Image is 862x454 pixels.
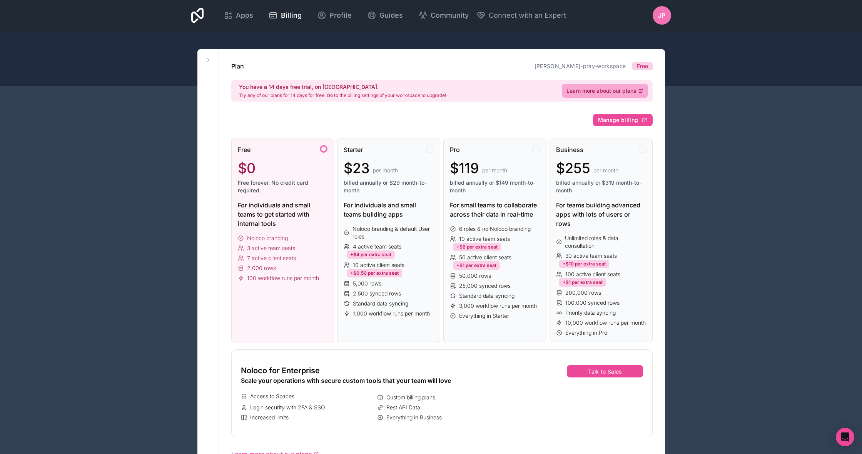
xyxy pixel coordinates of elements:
[329,10,352,21] span: Profile
[247,264,276,272] span: 2,000 rows
[476,10,566,21] button: Connect with an Expert
[353,300,408,307] span: Standard data syncing
[535,63,626,69] a: [PERSON_NAME]-pray-workspace
[386,404,420,411] span: Rest API Data
[386,414,442,421] span: Everything in Business
[247,274,319,282] span: 100 workflow runs per month
[353,310,430,317] span: 1,000 workflow runs per month
[347,269,402,277] div: +$0.50 per extra seat
[559,278,606,287] div: +$1 per extra seat
[431,10,469,21] span: Community
[238,179,328,194] span: Free forever. No credit card required.
[353,261,404,269] span: 10 active client seats
[281,10,302,21] span: Billing
[241,376,511,385] div: Scale your operations with secure custom tools that your team will love
[236,10,253,21] span: Apps
[593,114,653,126] button: Manage billing
[239,92,446,98] p: Try any of our plans for 14 days for free. Go to the billing settings of your workspace to upgrade!
[247,244,295,252] span: 3 active team seats
[239,83,446,91] h2: You have a 14 days free trial, on [GEOGRAPHIC_DATA].
[344,200,434,219] div: For individuals and small teams building apps
[556,160,590,176] span: $255
[241,365,320,376] span: Noloco for Enterprise
[412,7,475,24] a: Community
[379,10,403,21] span: Guides
[450,145,460,154] span: Pro
[556,179,646,194] span: billed annually or $319 month-to-month
[459,235,510,243] span: 10 active team seats
[347,250,395,259] div: +$4 per extra seat
[562,84,648,98] a: Learn more about our plans
[361,7,409,24] a: Guides
[459,302,537,310] span: 3,000 workflow runs per month
[459,254,511,261] span: 50 active client seats
[565,289,601,297] span: 200,000 rows
[311,7,358,24] a: Profile
[565,299,620,307] span: 100,000 synced rows
[262,7,308,24] a: Billing
[566,87,636,95] span: Learn more about our plans
[352,225,434,240] span: Noloco branding & default User roles
[247,254,296,262] span: 7 active client seats
[637,62,648,70] span: Free
[565,319,646,327] span: 10,000 workflow runs per month
[250,392,294,400] span: Access to Spaces
[459,225,531,233] span: 6 roles & no Noloco branding
[238,160,256,176] span: $0
[386,394,437,401] span: Custom billing plans.
[344,179,434,194] span: billed annually or $29 month-to-month
[450,160,479,176] span: $119
[565,270,620,278] span: 100 active client seats
[344,145,363,154] span: Starter
[489,10,566,21] span: Connect with an Expert
[565,309,616,317] span: Priority data syncing
[250,404,325,411] span: Login security with 2FA & SSO
[565,252,617,260] span: 30 active team seats
[373,167,398,174] span: per month
[658,11,665,20] span: JP
[565,234,646,250] span: Unlimited roles & data consultation
[353,290,401,297] span: 2,500 synced rows
[567,365,643,377] button: Talk to Sales
[556,200,646,228] div: For teams building advanced apps with lots of users or rows
[459,292,515,300] span: Standard data syncing
[238,145,251,154] span: Free
[836,428,854,446] div: Open Intercom Messenger
[559,260,609,268] div: +$10 per extra seat
[598,117,638,124] span: Manage billing
[453,243,501,251] div: +$6 per extra seat
[353,280,381,287] span: 5,000 rows
[247,234,288,242] span: Noloco branding
[556,145,583,154] span: Business
[217,7,259,24] a: Apps
[238,200,328,228] div: For individuals and small teams to get started with internal tools
[459,312,509,320] span: Everything in Starter
[482,167,507,174] span: per month
[453,261,500,270] div: +$1 per extra seat
[565,329,607,337] span: Everything in Pro
[450,200,540,219] div: For small teams to collaborate across their data in real-time
[344,160,370,176] span: $23
[450,179,540,194] span: billed annually or $149 month-to-month
[459,272,491,280] span: 50,000 rows
[353,243,401,250] span: 4 active team seats
[231,62,244,71] h1: Plan
[459,282,511,290] span: 25,000 synced rows
[250,414,289,421] span: Increased limits
[593,167,618,174] span: per month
